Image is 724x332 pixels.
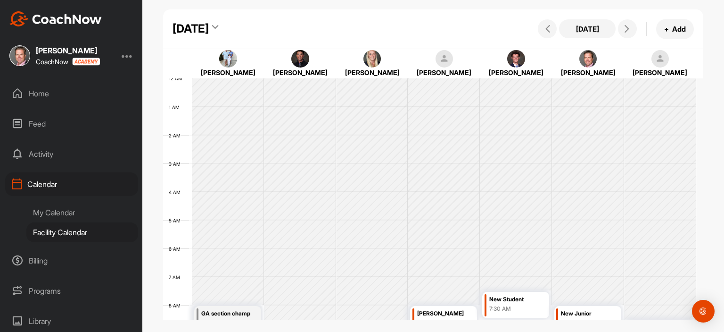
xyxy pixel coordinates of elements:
img: square_abdfdf2b4235f0032e8ef9e906cebb3a.jpg [9,45,30,66]
div: 8:00 AM [417,319,467,327]
div: 8 AM [163,303,190,308]
div: [PERSON_NAME] [36,47,100,54]
div: My Calendar [26,203,138,222]
div: 8:00 AM [201,319,251,327]
div: 7 AM [163,274,189,280]
div: 5 AM [163,218,190,223]
div: Feed [5,112,138,136]
div: Open Intercom Messenger [692,300,715,323]
div: 6 AM [163,246,190,252]
div: CoachNow [36,58,100,66]
div: 8:00 AM [561,319,611,327]
div: GA section champ [201,308,251,319]
img: square_default-ef6cabf814de5a2bf16c804365e32c732080f9872bdf737d349900a9daf73cf9.png [651,50,669,68]
div: [PERSON_NAME] [199,68,257,77]
button: [DATE] [559,19,616,38]
div: Activity [5,142,138,166]
div: New Student [489,294,539,305]
div: [PERSON_NAME] [559,68,617,77]
div: Calendar [5,172,138,196]
div: [PERSON_NAME] [487,68,545,77]
div: [PERSON_NAME] [415,68,473,77]
img: square_abdfdf2b4235f0032e8ef9e906cebb3a.jpg [579,50,597,68]
div: [PERSON_NAME] [631,68,689,77]
div: [PERSON_NAME] [343,68,401,77]
div: Billing [5,249,138,272]
div: Facility Calendar [26,222,138,242]
div: 7:30 AM [489,305,539,313]
img: square_622f49074c953c3c8f4e28f1f7ba1573.jpg [363,50,381,68]
img: square_1198837a0621bc99c576034cd466346b.jpg [291,50,309,68]
div: Home [5,82,138,105]
div: 12 AM [163,76,192,81]
button: +Add [656,19,694,39]
div: 2 AM [163,133,190,138]
img: square_9c94fc23318557d4c37e61806d2aa4b1.jpg [507,50,525,68]
div: 3 AM [163,161,190,167]
img: CoachNow acadmey [72,58,100,66]
div: 1 AM [163,104,189,110]
div: [DATE] [173,20,209,37]
img: CoachNow [9,11,102,26]
img: square_default-ef6cabf814de5a2bf16c804365e32c732080f9872bdf737d349900a9daf73cf9.png [436,50,453,68]
span: + [664,24,669,34]
div: Programs [5,279,138,303]
div: [PERSON_NAME] [271,68,329,77]
div: 4 AM [163,189,190,195]
div: New Junior [561,308,611,319]
img: square_2a010bb75d7b22adc322a28104a65ec4.jpg [219,50,237,68]
div: [PERSON_NAME] [417,308,467,319]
